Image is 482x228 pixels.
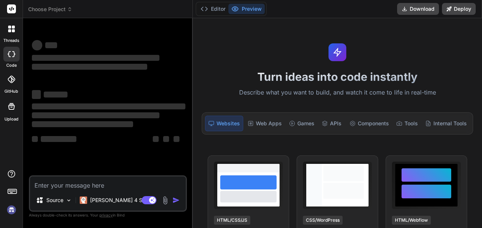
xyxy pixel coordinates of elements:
[161,196,169,205] img: attachment
[80,196,87,204] img: Claude 4 Sonnet
[6,62,17,69] label: code
[153,136,159,142] span: ‌
[32,55,159,61] span: ‌
[5,204,18,216] img: signin
[45,42,57,48] span: ‌
[303,216,343,225] div: CSS/WordPress
[32,64,147,70] span: ‌
[397,3,439,15] button: Download
[44,92,67,98] span: ‌
[90,196,145,204] p: [PERSON_NAME] 4 S..
[99,213,113,217] span: privacy
[214,216,250,225] div: HTML/CSS/JS
[41,136,76,142] span: ‌
[286,116,317,131] div: Games
[66,197,72,204] img: Pick Models
[205,116,243,131] div: Websites
[32,90,41,99] span: ‌
[4,116,19,122] label: Upload
[319,116,345,131] div: APIs
[32,103,185,109] span: ‌
[32,40,42,50] span: ‌
[32,136,38,142] span: ‌
[3,37,19,44] label: threads
[198,4,228,14] button: Editor
[29,212,187,219] p: Always double-check its answers. Your in Bind
[245,116,285,131] div: Web Apps
[228,4,265,14] button: Preview
[172,196,180,204] img: icon
[46,196,63,204] p: Source
[347,116,392,131] div: Components
[32,112,159,118] span: ‌
[4,88,18,95] label: GitHub
[392,216,431,225] div: HTML/Webflow
[32,121,133,127] span: ‌
[197,88,478,98] p: Describe what you want to build, and watch it come to life in real-time
[174,136,179,142] span: ‌
[422,116,470,131] div: Internal Tools
[163,136,169,142] span: ‌
[28,6,72,13] span: Choose Project
[197,70,478,83] h1: Turn ideas into code instantly
[393,116,421,131] div: Tools
[442,3,476,15] button: Deploy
